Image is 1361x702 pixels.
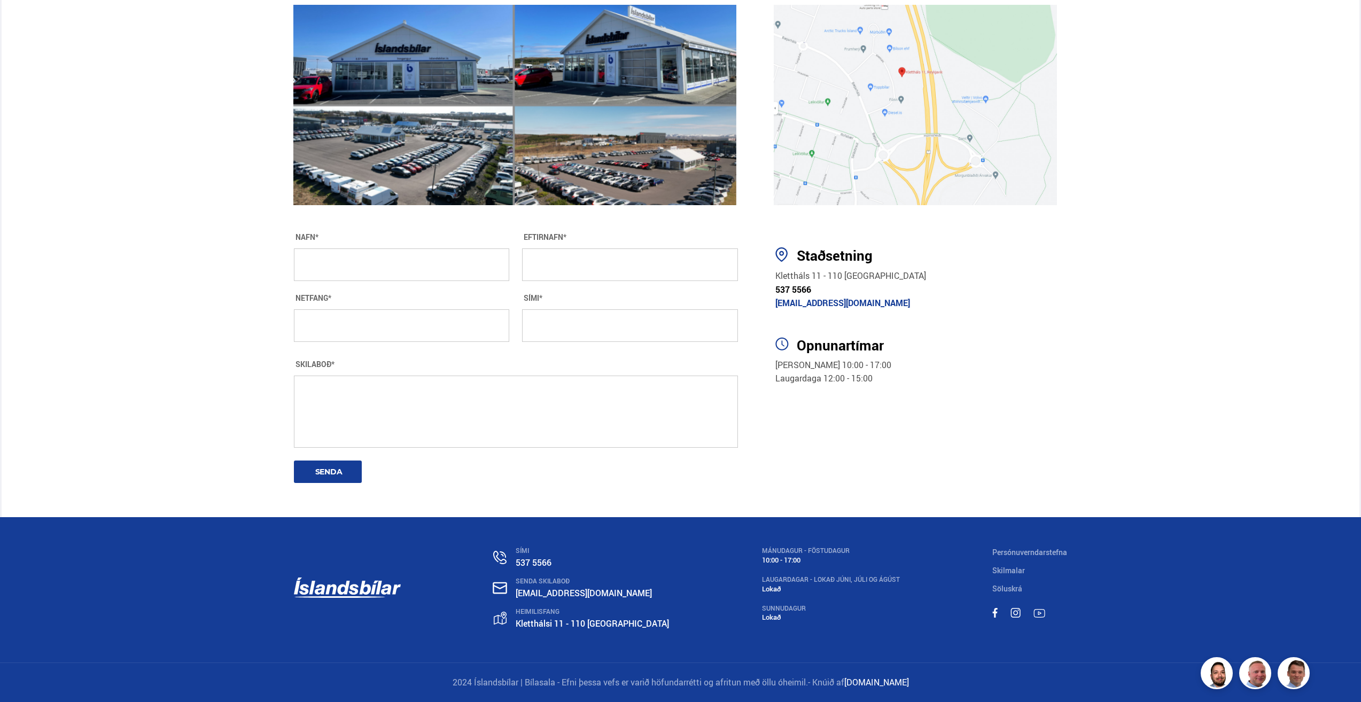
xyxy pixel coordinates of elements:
[516,557,551,568] a: 537 5566
[775,297,910,309] a: [EMAIL_ADDRESS][DOMAIN_NAME]
[992,547,1067,557] a: Persónuverndarstefna
[775,337,789,350] img: 5L2kbIWUWlfci3BR.svg
[494,612,507,625] img: gp4YpyYFnEr45R34.svg
[992,565,1025,575] a: Skilmalar
[774,5,1056,205] img: 1RuqvkYfbre_JAo3.jpg
[762,576,900,583] div: LAUGARDAGAR - Lokað Júni, Júli og Ágúst
[516,587,652,599] a: [EMAIL_ADDRESS][DOMAIN_NAME]
[493,582,507,594] img: nHj8e-n-aHgjukTg.svg
[775,359,891,385] span: [PERSON_NAME] 10:00 - 17:00 Laugardaga 12:00 - 15:00
[762,613,900,621] div: Lokað
[516,608,669,615] div: HEIMILISFANG
[1279,659,1311,691] img: FbJEzSuNWCJXmdc-.webp
[294,676,1068,689] p: 2024 Íslandsbílar | Bílasala - Efni þessa vefs er varið höfundarrétti og afritun með öllu óheimil.
[1241,659,1273,691] img: siFngHWaQ9KaOqBr.png
[493,551,507,564] img: n0V2lOsqF3l1V2iz.svg
[522,233,738,241] div: EFTIRNAFN*
[992,583,1022,594] a: Söluskrá
[293,5,736,205] img: zbR9Zwhy8qcY8p2N.png
[516,618,669,629] a: Kletthálsi 11 - 110 [GEOGRAPHIC_DATA]
[808,676,844,688] span: - Knúið af
[797,247,1067,264] div: Staðsetning
[775,270,926,282] a: Klettháls 11 - 110 [GEOGRAPHIC_DATA]
[762,556,900,564] div: 10:00 - 17:00
[775,284,811,295] a: 537 5566
[522,294,738,302] div: SÍMI*
[294,360,738,369] div: SKILABOÐ*
[9,4,41,36] button: Open LiveChat chat widget
[516,547,669,555] div: SÍMI
[294,461,362,483] button: SENDA
[294,294,510,302] div: NETFANG*
[762,547,900,555] div: MÁNUDAGUR - FÖSTUDAGUR
[775,247,788,262] img: pw9sMCDar5Ii6RG5.svg
[516,578,669,585] div: SENDA SKILABOÐ
[1202,659,1234,691] img: nhp88E3Fdnt1Opn2.png
[844,676,909,688] a: [DOMAIN_NAME]
[294,233,510,241] div: NAFN*
[762,605,900,612] div: SUNNUDAGUR
[797,337,1067,353] h3: Opnunartímar
[762,585,900,593] div: Lokað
